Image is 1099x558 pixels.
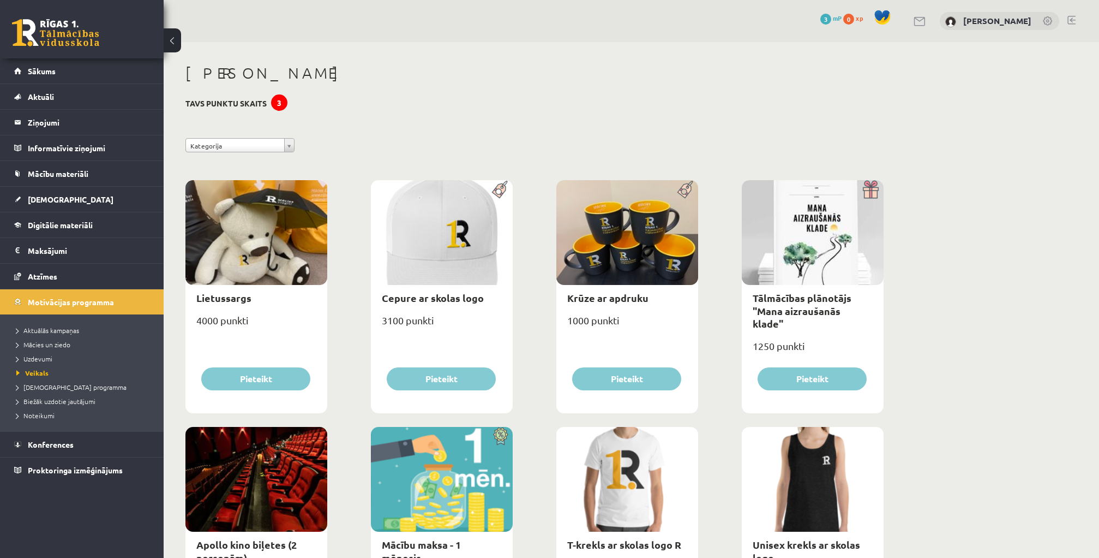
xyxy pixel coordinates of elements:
span: [DEMOGRAPHIC_DATA] programma [16,383,127,391]
img: Atlaide [488,427,513,446]
span: Noteikumi [16,411,55,420]
button: Pieteikt [572,367,681,390]
a: Lietussargs [196,292,251,304]
img: Dāvana ar pārsteigumu [859,180,884,199]
a: Biežāk uzdotie jautājumi [16,396,153,406]
span: Digitālie materiāli [28,220,93,230]
span: Motivācijas programma [28,297,114,307]
a: Mācību materiāli [14,161,150,186]
img: Populāra prece [488,180,513,199]
a: Veikals [16,368,153,378]
span: Proktoringa izmēģinājums [28,465,123,475]
span: Kategorija [190,139,280,153]
legend: Ziņojumi [28,110,150,135]
a: Proktoringa izmēģinājums [14,458,150,483]
span: Sākums [28,66,56,76]
span: xp [856,14,863,22]
a: [DEMOGRAPHIC_DATA] [14,187,150,212]
span: Atzīmes [28,271,57,281]
span: Veikals [16,369,49,377]
span: Uzdevumi [16,354,52,363]
a: Mācies un ziedo [16,340,153,349]
div: 3 [271,94,287,111]
span: mP [833,14,842,22]
a: [PERSON_NAME] [963,15,1031,26]
legend: Informatīvie ziņojumi [28,135,150,161]
a: 3 mP [820,14,842,22]
span: Mācību materiāli [28,169,88,179]
a: Noteikumi [16,411,153,420]
a: Aktuāli [14,84,150,109]
button: Pieteikt [758,367,867,390]
span: Aktuāli [28,92,54,102]
span: Konferences [28,440,74,449]
a: Motivācijas programma [14,289,150,314]
img: Ričards Garais [945,16,956,27]
a: Krūze ar apdruku [567,292,648,304]
a: Informatīvie ziņojumi [14,135,150,161]
a: Ziņojumi [14,110,150,135]
a: Cepure ar skolas logo [382,292,484,304]
a: T-krekls ar skolas logo R [567,538,681,551]
a: Kategorija [185,138,295,152]
div: 1000 punkti [556,311,698,339]
a: Tālmācības plānotājs "Mana aizraušanās klade" [753,292,851,330]
button: Pieteikt [387,367,496,390]
span: Mācies un ziedo [16,340,70,349]
span: Biežāk uzdotie jautājumi [16,397,95,406]
a: [DEMOGRAPHIC_DATA] programma [16,382,153,392]
span: [DEMOGRAPHIC_DATA] [28,194,113,204]
a: Rīgas 1. Tālmācības vidusskola [12,19,99,46]
a: Uzdevumi [16,354,153,364]
span: 3 [820,14,831,25]
a: Maksājumi [14,238,150,263]
img: Populāra prece [674,180,698,199]
a: Digitālie materiāli [14,212,150,238]
div: 1250 punkti [742,337,884,364]
a: 0 xp [843,14,868,22]
span: Aktuālās kampaņas [16,326,79,335]
div: 3100 punkti [371,311,513,339]
h3: Tavs punktu skaits [185,99,267,108]
a: Aktuālās kampaņas [16,325,153,335]
h1: [PERSON_NAME] [185,64,884,82]
a: Sākums [14,58,150,84]
a: Konferences [14,432,150,457]
a: Atzīmes [14,264,150,289]
button: Pieteikt [201,367,310,390]
div: 4000 punkti [185,311,327,339]
legend: Maksājumi [28,238,150,263]
span: 0 [843,14,854,25]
